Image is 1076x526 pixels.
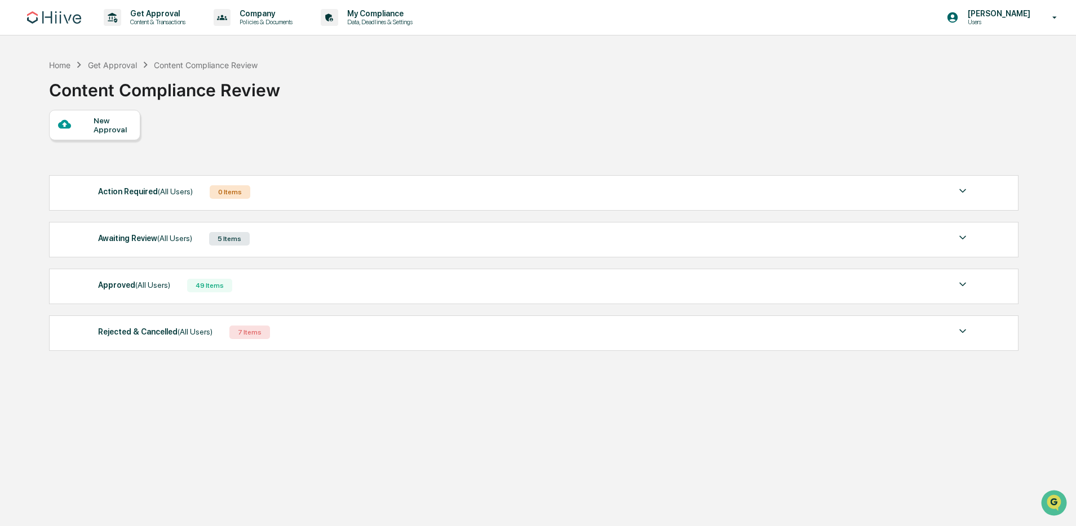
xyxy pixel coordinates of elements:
[210,185,250,199] div: 0 Items
[956,231,969,244] img: caret
[98,324,212,339] div: Rejected & Cancelled
[121,18,191,26] p: Content & Transactions
[956,278,969,291] img: caret
[94,116,131,134] div: New Approval
[178,327,212,336] span: (All Users)
[93,142,140,153] span: Attestations
[158,187,193,196] span: (All Users)
[192,90,205,103] button: Start new chat
[157,234,192,243] span: (All Users)
[11,143,20,152] div: 🖐️
[77,137,144,158] a: 🗄️Attestations
[231,9,298,18] p: Company
[82,143,91,152] div: 🗄️
[38,97,143,106] div: We're available if you need us!
[11,164,20,173] div: 🔎
[98,184,193,199] div: Action Required
[27,11,81,24] img: logo
[11,24,205,42] p: How can we help?
[23,163,71,175] span: Data Lookup
[49,71,280,100] div: Content Compliance Review
[959,18,1036,26] p: Users
[187,279,232,292] div: 49 Items
[7,137,77,158] a: 🖐️Preclearance
[79,190,136,199] a: Powered byPylon
[229,326,270,339] div: 7 Items
[112,191,136,199] span: Pylon
[338,9,418,18] p: My Compliance
[49,60,70,70] div: Home
[11,86,32,106] img: 1746055101610-c473b297-6a78-478c-a979-82029cc54cd1
[135,280,170,289] span: (All Users)
[959,9,1036,18] p: [PERSON_NAME]
[1040,489,1070,519] iframe: Open customer support
[7,159,76,179] a: 🔎Data Lookup
[956,324,969,338] img: caret
[98,231,192,246] div: Awaiting Review
[956,184,969,198] img: caret
[88,60,137,70] div: Get Approval
[154,60,258,70] div: Content Compliance Review
[98,278,170,292] div: Approved
[231,18,298,26] p: Policies & Documents
[23,142,73,153] span: Preclearance
[121,9,191,18] p: Get Approval
[338,18,418,26] p: Data, Deadlines & Settings
[38,86,185,97] div: Start new chat
[209,232,250,246] div: 5 Items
